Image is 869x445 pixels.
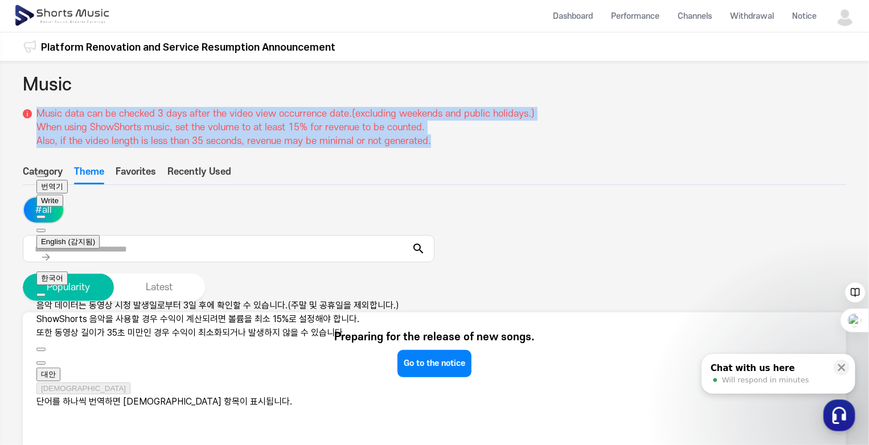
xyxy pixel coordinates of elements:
a: Performance [602,1,669,31]
a: Dashboard [544,1,602,31]
span: Settings [169,368,196,377]
a: Go to the notice [397,350,472,377]
button: Recently Used [167,165,231,184]
button: Category [23,165,63,184]
button: Theme [74,165,104,184]
a: Platform Renovation and Service Resumption Announcement [41,39,335,55]
img: 알림 아이콘 [23,40,36,53]
button: #all [24,197,63,222]
a: Notice [783,1,826,31]
span: Messages [95,368,128,377]
button: Popularity [23,274,114,301]
h2: Music [23,72,72,98]
a: Withdrawal [721,1,783,31]
a: Messages [75,351,147,379]
p: Music data can be checked 3 days after the video view occurrence date.(excluding weekends and pub... [36,107,535,148]
img: 설명 아이콘 [23,109,32,118]
p: Preparing for the release of new songs. [334,329,535,345]
a: Settings [147,351,219,379]
a: Channels [669,1,721,31]
button: Favorites [116,165,156,184]
a: Home [3,351,75,379]
img: 사용자 이미지 [835,6,855,26]
span: Home [29,368,49,377]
